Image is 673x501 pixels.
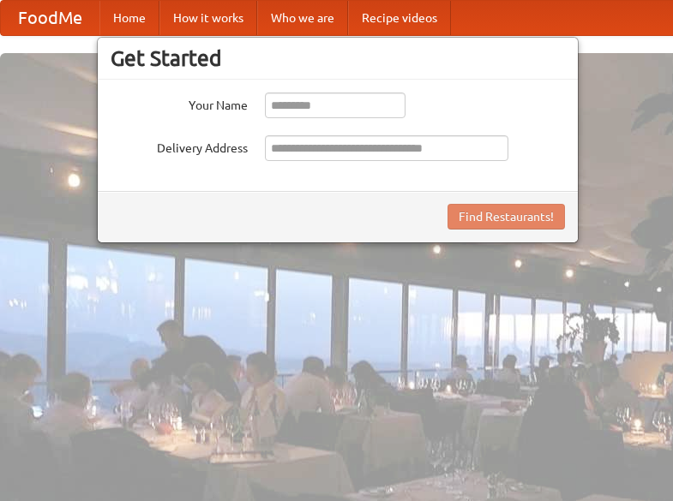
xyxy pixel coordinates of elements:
[1,1,99,35] a: FoodMe
[159,1,257,35] a: How it works
[111,135,248,157] label: Delivery Address
[257,1,348,35] a: Who we are
[448,204,565,230] button: Find Restaurants!
[111,92,248,114] label: Your Name
[99,1,159,35] a: Home
[348,1,451,35] a: Recipe videos
[111,45,565,71] h3: Get Started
